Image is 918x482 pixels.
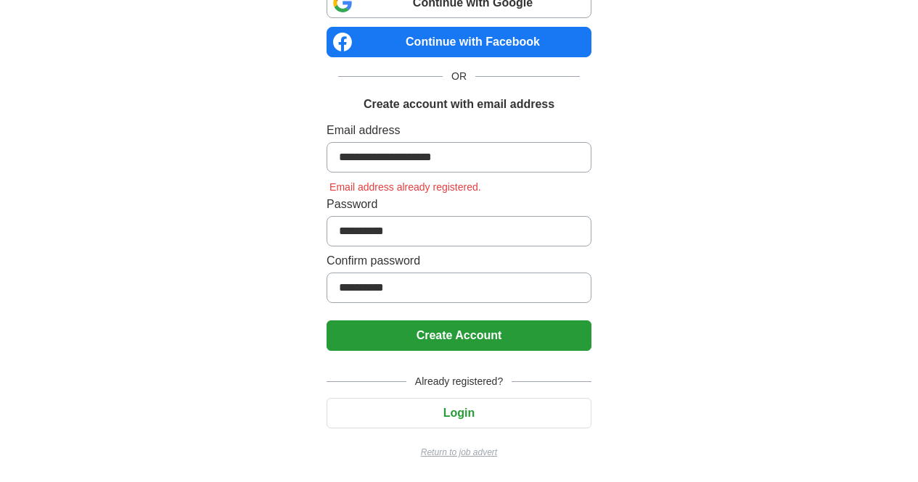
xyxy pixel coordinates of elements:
button: Login [327,398,591,428]
h1: Create account with email address [364,96,554,113]
label: Password [327,196,591,213]
span: OR [443,69,475,84]
span: Email address already registered. [327,181,484,193]
label: Confirm password [327,252,591,270]
a: Return to job advert [327,446,591,459]
span: Already registered? [406,374,512,389]
a: Continue with Facebook [327,27,591,57]
button: Create Account [327,320,591,351]
a: Login [327,407,591,419]
label: Email address [327,122,591,139]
